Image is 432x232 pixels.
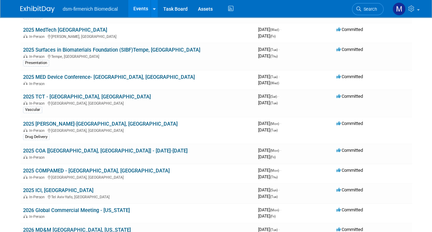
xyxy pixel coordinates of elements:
[258,33,276,39] span: [DATE]
[280,27,281,32] span: -
[23,207,130,213] a: 2026 Global Commercial Meeting - [US_STATE]
[336,227,363,232] span: Committed
[23,127,253,133] div: [GEOGRAPHIC_DATA], [GEOGRAPHIC_DATA]
[23,194,253,199] div: Tel Aviv-Yafo, [GEOGRAPHIC_DATA]
[278,94,279,99] span: -
[23,94,151,100] a: 2025 TCT - [GEOGRAPHIC_DATA], [GEOGRAPHIC_DATA]
[258,207,281,212] span: [DATE]
[270,188,278,192] span: (Sun)
[23,74,195,80] a: 2025 MED Device Conference- [GEOGRAPHIC_DATA], [GEOGRAPHIC_DATA]
[258,47,280,52] span: [DATE]
[336,207,363,212] span: Committed
[23,148,188,154] a: 2025 COA [[GEOGRAPHIC_DATA], [GEOGRAPHIC_DATA]] - [DATE]-[DATE]
[20,6,55,13] img: ExhibitDay
[336,74,363,79] span: Committed
[258,227,280,232] span: [DATE]
[23,174,253,180] div: [GEOGRAPHIC_DATA], [GEOGRAPHIC_DATA]
[270,195,278,199] span: (Tue)
[23,101,27,105] img: In-Person Event
[29,128,47,133] span: In-Person
[280,168,281,173] span: -
[258,168,281,173] span: [DATE]
[270,81,279,85] span: (Wed)
[23,60,49,66] div: Presentation
[258,53,278,59] span: [DATE]
[270,149,279,152] span: (Mon)
[23,82,27,85] img: In-Person Event
[23,195,27,198] img: In-Person Event
[270,175,278,179] span: (Thu)
[23,27,107,33] a: 2025 MedTech [GEOGRAPHIC_DATA]
[23,107,42,113] div: Vascular
[23,168,170,174] a: 2025 COMPAMED - [GEOGRAPHIC_DATA], [GEOGRAPHIC_DATA]
[23,53,253,59] div: Tempe, [GEOGRAPHIC_DATA]
[258,148,281,153] span: [DATE]
[270,228,278,232] span: (Tue)
[29,195,47,199] span: In-Person
[361,7,377,12] span: Search
[29,175,47,180] span: In-Person
[258,100,278,105] span: [DATE]
[270,214,276,218] span: (Fri)
[279,227,280,232] span: -
[336,27,363,32] span: Committed
[23,214,27,218] img: In-Person Event
[279,74,280,79] span: -
[258,127,278,133] span: [DATE]
[392,2,406,15] img: Melanie Davison
[258,154,276,159] span: [DATE]
[270,208,279,212] span: (Mon)
[258,187,280,192] span: [DATE]
[270,122,279,126] span: (Mon)
[23,134,49,140] div: Drug Delivery
[270,101,278,105] span: (Tue)
[336,47,363,52] span: Committed
[280,121,281,126] span: -
[23,33,253,39] div: [PERSON_NAME], [GEOGRAPHIC_DATA]
[23,121,178,127] a: 2025 [PERSON_NAME]-[GEOGRAPHIC_DATA], [GEOGRAPHIC_DATA]
[29,155,47,160] span: In-Person
[336,121,363,126] span: Committed
[23,187,93,193] a: 2025 ICI, [GEOGRAPHIC_DATA]
[279,187,280,192] span: -
[258,121,281,126] span: [DATE]
[336,148,363,153] span: Committed
[279,47,280,52] span: -
[258,74,280,79] span: [DATE]
[270,155,276,159] span: (Fri)
[23,34,27,38] img: In-Person Event
[270,48,278,52] span: (Tue)
[258,213,276,219] span: [DATE]
[23,155,27,159] img: In-Person Event
[29,34,47,39] span: In-Person
[23,100,253,106] div: [GEOGRAPHIC_DATA], [GEOGRAPHIC_DATA]
[23,128,27,132] img: In-Person Event
[258,80,279,85] span: [DATE]
[23,47,200,53] a: 2025 Surfaces in Biomaterials Foundation (SIBF)Tempe, [GEOGRAPHIC_DATA]
[336,168,363,173] span: Committed
[23,54,27,58] img: In-Person Event
[336,94,363,99] span: Committed
[270,128,278,132] span: (Tue)
[280,148,281,153] span: -
[258,194,278,199] span: [DATE]
[258,174,278,179] span: [DATE]
[258,27,281,32] span: [DATE]
[23,175,27,179] img: In-Person Event
[270,95,277,98] span: (Sat)
[336,187,363,192] span: Committed
[29,54,47,59] span: In-Person
[63,6,118,12] span: dsm-firmenich Biomedical
[29,214,47,219] span: In-Person
[258,94,279,99] span: [DATE]
[280,207,281,212] span: -
[29,101,47,106] span: In-Person
[270,28,279,32] span: (Wed)
[270,54,278,58] span: (Thu)
[270,169,279,172] span: (Mon)
[270,34,276,38] span: (Fri)
[29,82,47,86] span: In-Person
[270,75,278,79] span: (Tue)
[352,3,384,15] a: Search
